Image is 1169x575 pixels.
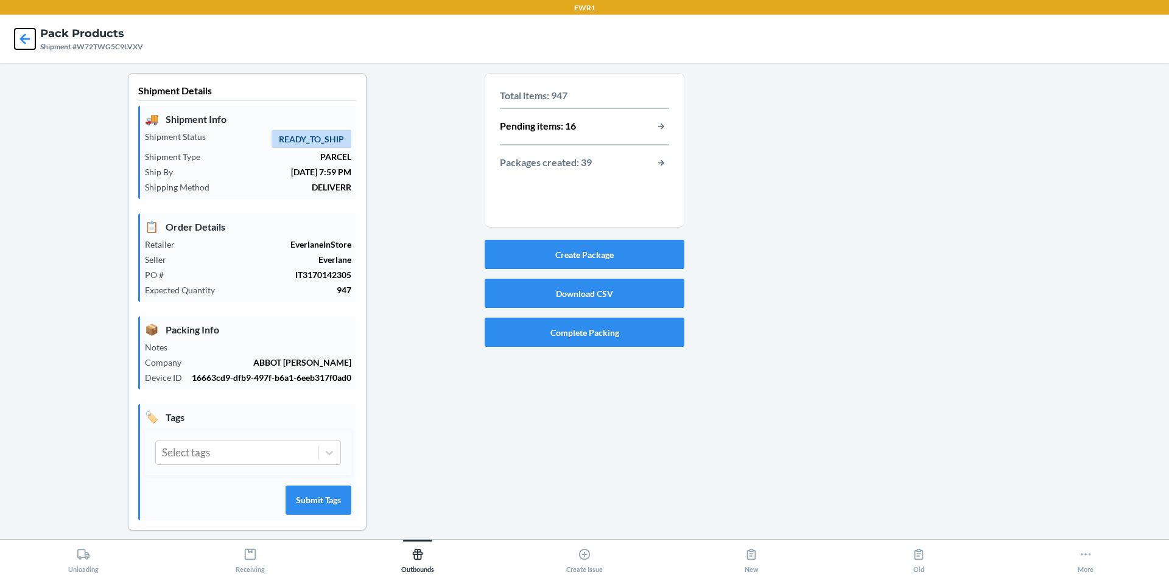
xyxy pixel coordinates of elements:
h4: Pack Products [40,26,143,41]
button: New [668,540,835,573]
p: EWR1 [574,2,595,13]
button: Create Package [485,240,684,269]
button: button-view-pending-items [653,119,669,134]
p: PARCEL [210,150,351,163]
button: button-view-packages-created [653,155,669,171]
div: New [745,543,759,573]
p: Notes [145,341,177,354]
p: Ship By [145,166,183,178]
p: 16663cd9-dfb9-497f-b6a1-6eeb317f0ad0 [192,371,351,384]
button: Download CSV [485,279,684,308]
p: Shipment Info [145,111,351,127]
button: Create Issue [501,540,668,573]
button: Receiving [167,540,334,573]
button: Old [835,540,1002,573]
span: 📦 [145,321,158,338]
div: Create Issue [566,543,603,573]
p: Shipment Type [145,150,210,163]
p: ABBOT [PERSON_NAME] [191,356,351,369]
div: Shipment #W72TWG5C9LVXV [40,41,143,52]
p: Pending items: 16 [500,119,576,134]
p: Everlane [176,253,351,266]
p: Shipment Status [145,130,216,143]
p: Packing Info [145,321,351,338]
p: IT3170142305 [174,268,351,281]
div: Select tags [162,445,210,461]
p: Retailer [145,238,184,251]
p: PO # [145,268,174,281]
p: Shipping Method [145,181,219,193]
button: Outbounds [334,540,501,573]
span: READY_TO_SHIP [272,130,351,148]
p: Shipment Details [138,83,356,101]
div: Outbounds [401,543,434,573]
p: Company [145,356,191,369]
button: Submit Tags [286,486,351,515]
p: [DATE] 7:59 PM [183,166,351,178]
p: Device ID [145,371,192,384]
span: 🏷️ [145,409,158,425]
div: More [1078,543,1094,573]
span: 📋 [145,218,158,235]
p: EverlaneInStore [184,238,351,251]
p: DELIVERR [219,181,351,193]
p: Expected Quantity [145,284,225,296]
div: Receiving [236,543,265,573]
button: More [1002,540,1169,573]
p: Total items: 947 [500,88,669,103]
div: Unloading [68,543,99,573]
p: Order Details [145,218,351,235]
button: Complete Packing [485,318,684,347]
span: 🚚 [145,111,158,127]
p: Seller [145,253,176,266]
div: Old [912,543,925,573]
p: Tags [145,409,351,425]
p: Packages created: 39 [500,155,592,171]
p: 947 [225,284,351,296]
